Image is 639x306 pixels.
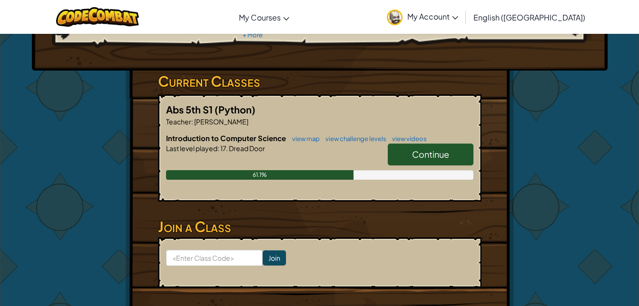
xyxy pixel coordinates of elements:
span: My Account [407,11,458,21]
input: Join [263,250,286,265]
a: + More [243,31,263,39]
span: [PERSON_NAME] [193,117,248,126]
span: Continue [412,149,449,160]
span: (Python) [215,103,256,115]
input: <Enter Class Code> [166,250,263,266]
img: avatar [387,10,403,25]
h3: Current Classes [158,71,482,92]
span: My Courses [239,12,281,22]
span: English ([GEOGRAPHIC_DATA]) [473,12,585,22]
a: My Courses [234,4,294,30]
h3: Join a Class [158,216,482,237]
span: Abs 5th S1 [166,103,215,115]
img: CodeCombat logo [56,7,139,27]
a: My Account [382,2,463,32]
span: Last level played [166,144,217,153]
span: Teacher [166,117,191,126]
span: : [217,144,219,153]
a: view videos [387,135,427,143]
span: Introduction to Computer Science [166,133,287,143]
span: Dread Door [228,144,265,153]
a: English ([GEOGRAPHIC_DATA]) [469,4,590,30]
span: 17. [219,144,228,153]
a: view challenge levels [321,135,386,143]
a: view map [287,135,320,143]
div: 61.1% [166,170,354,180]
span: : [191,117,193,126]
